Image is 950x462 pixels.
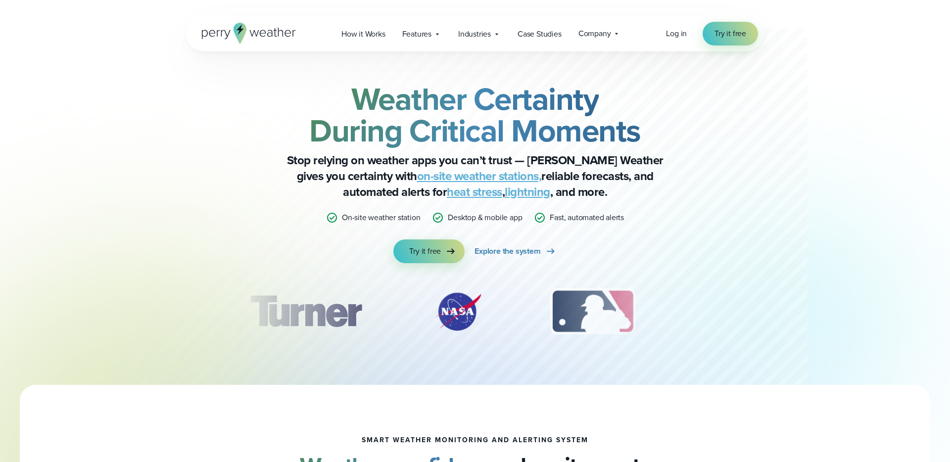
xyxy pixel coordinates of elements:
a: lightning [505,183,550,201]
div: 2 of 12 [424,287,493,336]
a: Try it free [703,22,758,46]
span: Case Studies [518,28,562,40]
div: 3 of 12 [540,287,645,336]
span: Industries [458,28,491,40]
a: Explore the system [475,239,556,263]
img: Turner-Construction_1.svg [236,287,376,336]
a: heat stress [447,183,502,201]
a: on-site weather stations, [417,167,542,185]
a: Log in [666,28,687,40]
p: Stop relying on weather apps you can’t trust — [PERSON_NAME] Weather gives you certainty with rel... [277,152,673,200]
a: Case Studies [509,24,570,44]
a: How it Works [333,24,394,44]
span: Log in [666,28,687,39]
span: Company [578,28,611,40]
p: Fast, automated alerts [550,212,624,224]
span: Try it free [409,245,441,257]
strong: Weather Certainty During Critical Moments [309,76,641,154]
span: Features [402,28,431,40]
span: Explore the system [475,245,540,257]
a: Try it free [393,239,465,263]
h1: smart weather monitoring and alerting system [362,436,588,444]
div: 4 of 12 [693,287,772,336]
div: 1 of 12 [236,287,376,336]
p: Desktop & mobile app [448,212,522,224]
img: PGA.svg [693,287,772,336]
img: MLB.svg [540,287,645,336]
img: NASA.svg [424,287,493,336]
span: Try it free [714,28,746,40]
div: slideshow [236,287,714,341]
p: On-site weather station [342,212,420,224]
span: How it Works [341,28,385,40]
